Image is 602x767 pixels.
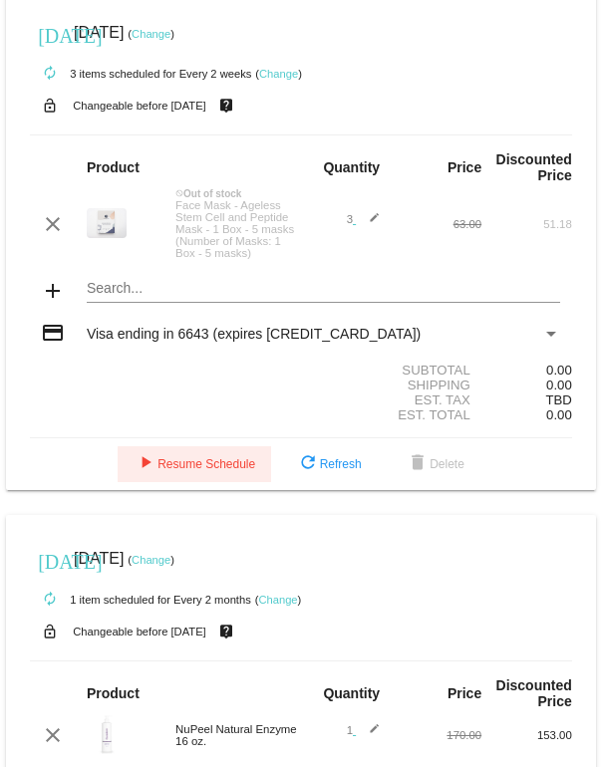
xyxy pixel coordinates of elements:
span: 0.00 [546,407,572,422]
mat-icon: clear [41,723,65,747]
button: Delete [390,446,480,482]
small: ( ) [128,554,174,566]
div: Shipping [301,378,481,392]
mat-icon: edit [356,212,380,236]
span: 0.00 [546,378,572,392]
div: 153.00 [481,729,572,741]
span: Visa ending in 6643 (expires [CREDIT_CARD_DATA]) [87,326,421,342]
span: TBD [545,392,571,407]
a: Change [259,68,298,80]
input: Search... [87,281,560,297]
mat-icon: live_help [214,619,238,644]
img: Dermaplane_peptide_mask.jpg.jpeg [87,208,127,238]
strong: Discounted Price [496,151,572,183]
strong: Product [87,159,140,175]
strong: Discounted Price [496,677,572,709]
a: Change [132,554,170,566]
strong: Quantity [323,159,380,175]
mat-icon: lock_open [38,619,62,644]
div: NuPeel Natural Enzyme 16 oz. [165,723,301,747]
strong: Price [448,685,481,701]
small: ( ) [255,594,302,606]
div: 0.00 [481,363,572,378]
mat-icon: add [41,279,65,303]
button: Refresh [280,446,378,482]
mat-icon: play_arrow [134,452,157,476]
mat-icon: clear [41,212,65,236]
mat-icon: live_help [214,93,238,119]
a: Change [258,594,297,606]
small: ( ) [255,68,302,80]
div: Est. Total [301,407,481,422]
div: 51.18 [481,218,572,230]
mat-icon: autorenew [38,62,62,86]
mat-select: Payment Method [87,326,560,342]
strong: Product [87,685,140,701]
mat-icon: lock_open [38,93,62,119]
span: Delete [406,457,464,471]
mat-icon: delete [406,452,430,476]
small: ( ) [128,28,174,40]
mat-icon: autorenew [38,588,62,612]
img: 16-oz-Nupeel.jpg [87,714,127,754]
span: Resume Schedule [134,457,255,471]
mat-icon: credit_card [41,321,65,345]
button: Resume Schedule [118,446,271,482]
span: 1 [347,724,381,736]
small: 3 items scheduled for Every 2 weeks [30,68,251,80]
div: 170.00 [392,729,482,741]
strong: Price [448,159,481,175]
mat-icon: [DATE] [38,548,62,572]
small: Changeable before [DATE] [73,626,206,638]
span: 3 [347,213,381,225]
div: Subtotal [301,363,481,378]
div: Face Mask - Ageless Stem Cell and Peptide Mask - 1 Box - 5 masks (Number of Masks: 1 Box - 5 masks) [165,199,301,259]
a: Change [132,28,170,40]
div: Est. Tax [301,392,481,407]
div: Out of stock [165,188,301,199]
span: Refresh [296,457,362,471]
small: 1 item scheduled for Every 2 months [30,594,251,606]
mat-icon: edit [356,723,380,747]
strong: Quantity [323,685,380,701]
mat-icon: refresh [296,452,320,476]
mat-icon: not_interested [175,189,183,197]
div: 63.00 [392,218,482,230]
small: Changeable before [DATE] [73,100,206,112]
mat-icon: [DATE] [38,22,62,46]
